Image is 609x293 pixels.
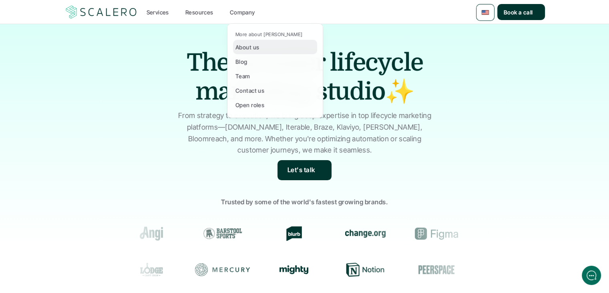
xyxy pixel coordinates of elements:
[287,165,316,175] p: Let's talk
[235,101,264,109] p: Open roles
[277,160,332,180] a: Let's talk
[497,4,545,20] a: Book a call
[235,43,259,51] p: About us
[504,8,533,16] p: Book a call
[64,5,138,19] a: Scalero company logotype
[12,106,148,122] button: New conversation
[185,8,213,16] p: Resources
[12,53,148,92] h2: Let us know if we can help with lifecycle marketing.
[233,83,317,98] a: Contact us
[582,266,601,285] iframe: gist-messenger-bubble-iframe
[233,69,317,83] a: Team
[230,8,255,16] p: Company
[235,72,250,80] p: Team
[233,54,317,69] a: Blog
[67,241,101,246] span: We run on Gist
[52,111,96,118] span: New conversation
[175,110,435,156] p: From strategy to execution, we bring deep expertise in top lifecycle marketing platforms—[DOMAIN_...
[147,8,169,16] p: Services
[165,48,445,106] h1: The premier lifecycle marketing studio✨
[64,4,138,20] img: Scalero company logotype
[12,39,148,52] h1: Hi! Welcome to [GEOGRAPHIC_DATA].
[481,8,489,16] img: 🇺🇸
[233,40,317,54] a: About us
[233,98,317,112] a: Open roles
[235,57,247,66] p: Blog
[235,86,264,95] p: Contact us
[235,32,303,37] p: More about [PERSON_NAME]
